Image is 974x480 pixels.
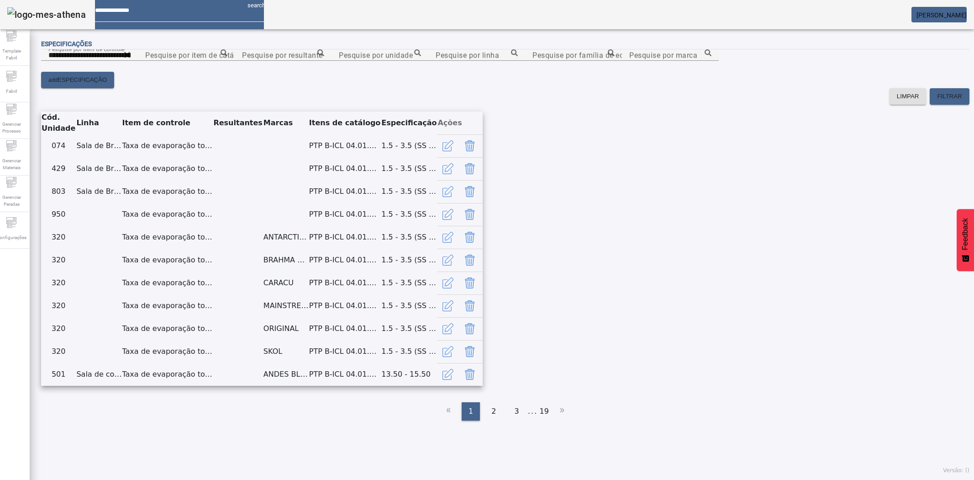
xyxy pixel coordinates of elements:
td: PTP B-ICL 04.01.01.12 [309,272,381,294]
button: Delete [459,181,481,203]
input: Number [532,50,615,61]
td: PTP B-ICL 04.01.01.12 [309,294,381,317]
button: Feedback - Mostrar pesquisa [957,209,974,271]
td: ORIGINAL [263,317,309,340]
mat-label: Pesquise por item de catálogo [145,51,249,59]
td: 1.5 - 3.5 (SS sem Recup. Energia) [381,226,437,249]
td: 803 [41,180,76,203]
li: ... [528,402,537,421]
td: BRAHMA CHOPP [263,249,309,272]
th: Especificação [381,112,437,134]
button: Delete [459,249,481,271]
td: 320 [41,249,76,272]
button: Delete [459,295,481,317]
span: 2 [491,406,496,417]
button: Delete [459,318,481,340]
input: Number [145,50,227,61]
td: 1.5 - 3.5 (SS sem Recup. Energia) [381,249,437,272]
th: Item de controle [121,112,213,134]
td: PTP B-ICL 04.01.01.12 [309,340,381,363]
span: [PERSON_NAME] [916,11,967,19]
span: LIMPAR [897,92,919,101]
td: PTP B-ICL 04.01.01.12 [309,249,381,272]
td: Taxa de evaporação total (Cálculo por kg de vapor) [121,180,213,203]
td: PTP B-ICL 04.01.01.12 [309,317,381,340]
input: Number [436,50,518,61]
td: 950 [41,203,76,226]
td: 1.5 - 3.5 (SS sem Recup. Energia) [381,272,437,294]
td: PTP B-ICL 04.01.01.12 [309,363,381,386]
button: Delete [459,203,481,225]
mat-label: Pesquise por item de controle [48,46,125,52]
td: Taxa de evaporação total (Cálculo por kg de vapor) [121,157,213,180]
td: 320 [41,317,76,340]
button: Delete [459,226,481,248]
th: Linha [76,112,121,134]
td: ANTARCTICA PILSEN [263,226,309,249]
td: 074 [41,134,76,157]
span: 3 [514,406,519,417]
td: Taxa de evaporação total (Cálculo por kg de vapor) [121,363,213,386]
td: 320 [41,226,76,249]
th: Ações [437,112,483,134]
span: Feedback [961,218,969,250]
button: FILTRAR [930,88,969,105]
span: ESPECIFICAÇÃO [58,75,107,85]
input: Number [339,50,421,61]
td: Taxa de evaporação total (Cálculo por kg de vapor) [121,226,213,249]
td: MAINSTREAM R [263,294,309,317]
td: PTP B-ICL 04.01.01.12 [309,226,381,249]
td: Taxa de evaporação total (Cálculo por kg de vapor) [121,249,213,272]
td: Taxa de evaporação total (Cálculo por kg de vapor) [121,294,213,317]
td: Taxa de evaporação total (Cálculo por kg de vapor) [121,272,213,294]
td: ANDES BLANCA [263,363,309,386]
td: 1.5 - 3.5 (SS sem Recup. Energia) [381,317,437,340]
td: 501 [41,363,76,386]
td: 1.5 - 3.5 (SS sem Recup. Energia) [381,180,437,203]
td: 1.5 - 3.5 (SS sem Recup. Energia) [381,203,437,226]
button: Delete [459,363,481,385]
td: 13.50 - 15.50 [381,363,437,386]
mat-label: Pesquise por marca [629,51,697,59]
li: 19 [540,402,549,421]
span: FILTRAR [937,92,962,101]
td: Sala de Brassagem 1 [76,180,121,203]
button: Delete [459,341,481,363]
td: PTP B-ICL 04.01.01.12 [309,157,381,180]
td: PTP B-ICL 04.01.01.12 [309,180,381,203]
td: Sala de Brassagem 1 [76,157,121,180]
td: 320 [41,294,76,317]
td: 1.5 - 3.5 (SS sem Recup. Energia) [381,134,437,157]
th: Marcas [263,112,309,134]
td: Taxa de evaporação total (Cálculo por kg de vapor) [121,203,213,226]
button: Delete [459,272,481,294]
mat-label: Pesquise por unidade [339,51,413,59]
span: Especificações [41,40,92,48]
td: 1.5 - 3.5 (SS sem Recup. Energia) [381,157,437,180]
td: 1.5 - 3.5 (SS sem Recup. Energia) [381,294,437,317]
td: Sala de cocimiento 2 [76,363,121,386]
button: Delete [459,158,481,180]
td: PTP B-ICL 04.01.01.12 [309,134,381,157]
td: 320 [41,340,76,363]
mat-label: Pesquise por resultante [242,51,323,59]
td: 1.5 - 3.5 (SS sem Recup. Energia) [381,340,437,363]
input: Number [48,50,131,61]
td: CARACU [263,272,309,294]
td: 429 [41,157,76,180]
th: Cód. Unidade [41,112,76,134]
td: PTP B-ICL 04.01.01.12 [309,203,381,226]
td: Taxa de evaporação total (Cálculo por kg de vapor) [121,340,213,363]
input: Number [629,50,711,61]
td: 320 [41,272,76,294]
span: Fabril [3,85,20,97]
td: Taxa de evaporação total (Cálculo por kg de vapor) [121,317,213,340]
th: Itens de catálogo [309,112,381,134]
button: Delete [459,135,481,157]
td: Sala de Brassagem 2 [76,134,121,157]
mat-label: Pesquise por linha [436,51,499,59]
mat-label: Pesquise por família de equipamento [532,51,661,59]
td: SKOL [263,340,309,363]
td: Taxa de evaporação total (Cálculo por kg de vapor) [121,134,213,157]
span: Versão: () [943,467,969,474]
